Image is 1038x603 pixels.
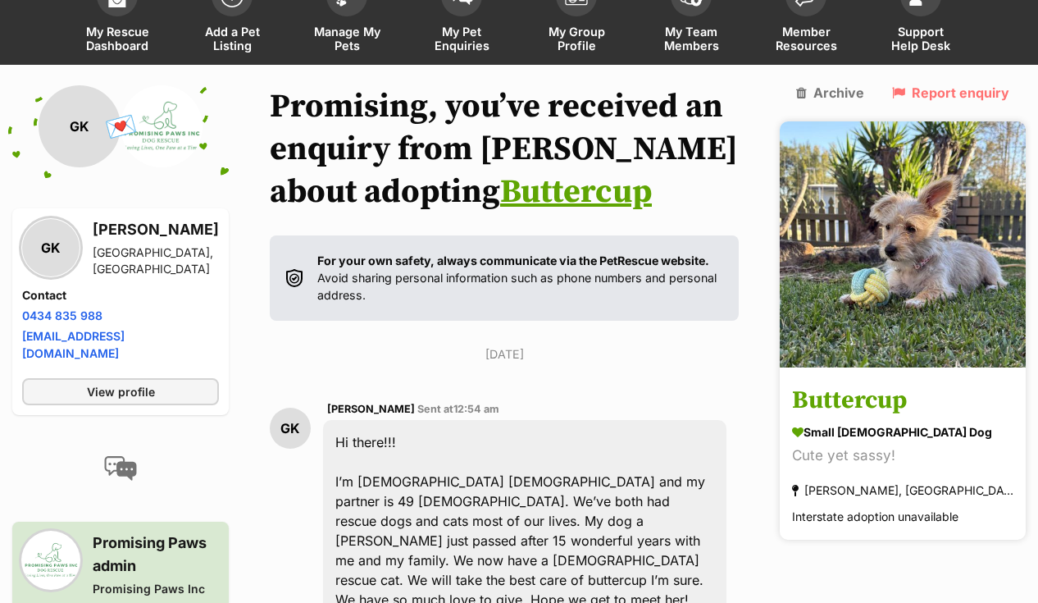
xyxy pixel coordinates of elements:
div: Promising Paws Inc [93,581,219,597]
p: Avoid sharing personal information such as phone numbers and personal address. [317,252,722,304]
div: Cute yet sassy! [792,445,1013,468]
h3: Promising Paws admin [93,532,219,578]
a: Archive [796,85,864,100]
span: 💌 [102,109,139,144]
h4: Contact [22,287,219,304]
div: GK [39,85,121,167]
span: My Rescue Dashboard [80,25,154,53]
span: 12:54 am [453,403,499,415]
img: conversation-icon-4a6f8262b818ee0b60e3300018af0b2d0b884aa5de6e9bcb8d3d4eeb1a70a7c4.svg [104,456,137,481]
span: My Pet Enquiries [425,25,499,53]
span: Member Resources [769,25,843,53]
div: [GEOGRAPHIC_DATA], [GEOGRAPHIC_DATA] [93,244,219,277]
a: Buttercup small [DEMOGRAPHIC_DATA] Dog Cute yet sassy! [PERSON_NAME], [GEOGRAPHIC_DATA] Interstat... [780,371,1026,541]
a: View profile [22,378,219,405]
img: Promising Paws Inc profile pic [121,85,203,167]
div: GK [270,408,311,449]
span: Support Help Desk [884,25,958,53]
span: Add a Pet Listing [195,25,269,53]
div: [PERSON_NAME], [GEOGRAPHIC_DATA] [792,480,1013,502]
a: Report enquiry [892,85,1009,100]
a: Buttercup [500,171,652,212]
h1: Promising, you’ve received an enquiry from [PERSON_NAME] about adopting [270,85,739,213]
span: My Team Members [654,25,728,53]
span: My Group Profile [539,25,613,53]
span: [PERSON_NAME] [327,403,415,415]
span: Sent at [417,403,499,415]
strong: For your own safety, always communicate via the PetRescue website. [317,254,709,267]
p: [DATE] [270,345,739,363]
h3: Buttercup [792,383,1013,420]
a: [EMAIL_ADDRESS][DOMAIN_NAME] [22,329,125,360]
a: 0434 835 988 [22,308,102,322]
img: Buttercup [780,121,1026,368]
h3: [PERSON_NAME] [93,218,219,241]
div: small [DEMOGRAPHIC_DATA] Dog [792,424,1013,441]
span: View profile [87,383,155,400]
span: Manage My Pets [310,25,384,53]
span: Interstate adoption unavailable [792,510,958,524]
div: GK [22,219,80,276]
img: Promising Paws Inc profile pic [22,532,80,589]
